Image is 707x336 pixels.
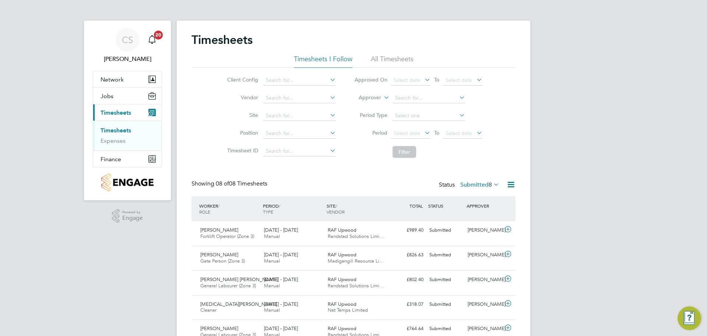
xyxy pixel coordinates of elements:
div: Showing [191,180,269,188]
label: Submitted [460,181,499,188]
div: Submitted [426,224,465,236]
span: Forklift Operator (Zone 3) [200,233,254,239]
a: CS[PERSON_NAME] [93,28,162,63]
button: Filter [393,146,416,158]
h2: Timesheets [191,32,253,47]
div: [PERSON_NAME] [465,298,503,311]
button: Engage Resource Center [678,306,701,330]
div: [PERSON_NAME] [465,249,503,261]
span: RAF Upwood [328,252,356,258]
span: [DATE] - [DATE] [264,276,298,283]
label: Client Config [225,76,258,83]
span: Manual [264,283,280,289]
span: Select date [446,77,472,83]
span: Select date [446,130,472,136]
div: APPROVER [465,199,503,212]
label: Approved On [354,76,387,83]
input: Search for... [263,111,336,121]
input: Search for... [263,75,336,86]
span: 8 [489,181,492,188]
span: [DATE] - [DATE] [264,252,298,258]
span: Cleaner [200,307,217,313]
span: [DATE] - [DATE] [264,325,298,332]
label: Vendor [225,94,258,101]
div: STATUS [426,199,465,212]
li: All Timesheets [371,55,414,68]
span: TYPE [263,209,273,215]
span: Jobs [101,93,113,100]
input: Search for... [263,146,336,156]
label: Position [225,129,258,136]
span: [PERSON_NAME] [200,325,238,332]
a: 20 [145,28,159,52]
img: countryside-properties-logo-retina.png [101,173,153,191]
span: To [432,75,442,84]
div: Status [439,180,501,190]
input: Search for... [263,93,336,103]
span: Powered by [122,209,143,215]
span: Select date [394,130,420,136]
span: 20 [154,31,163,39]
div: WORKER [197,199,261,218]
span: CS [122,35,133,45]
div: £764.64 [388,323,426,335]
li: Timesheets I Follow [294,55,352,68]
a: Powered byEngage [112,209,143,223]
div: Submitted [426,298,465,311]
span: [PERSON_NAME] [200,227,238,233]
label: Site [225,112,258,118]
button: Network [93,71,162,87]
span: Charlie Slidel [93,55,162,63]
div: £826.63 [388,249,426,261]
button: Timesheets [93,104,162,121]
div: PERIOD [261,199,325,218]
span: Network [101,76,124,83]
span: To [432,128,442,138]
span: Manual [264,258,280,264]
div: Submitted [426,323,465,335]
div: [PERSON_NAME] [465,323,503,335]
a: Timesheets [101,127,131,134]
span: / [279,203,280,209]
span: Manual [264,307,280,313]
a: Go to home page [93,173,162,191]
span: Net Temps Limited [328,307,368,313]
label: Period Type [354,112,387,118]
label: Approver [348,94,381,101]
span: / [218,203,219,209]
span: Gate Person (Zone 3) [200,258,245,264]
input: Select one [393,111,465,121]
span: 08 Timesheets [216,180,267,187]
input: Search for... [393,93,465,103]
span: [PERSON_NAME] [PERSON_NAME] [200,276,278,283]
span: Engage [122,215,143,221]
span: Finance [101,156,121,163]
span: / [335,203,337,209]
span: [PERSON_NAME] [200,252,238,258]
span: Timesheets [101,109,131,116]
div: £318.07 [388,298,426,311]
span: Manual [264,233,280,239]
span: Madigangill Resource Li… [328,258,384,264]
div: [PERSON_NAME] [465,274,503,286]
span: Randstad Solutions Limi… [328,233,384,239]
span: Select date [394,77,420,83]
nav: Main navigation [84,21,171,200]
div: £989.40 [388,224,426,236]
a: Expenses [101,137,126,144]
button: Jobs [93,88,162,104]
label: Timesheet ID [225,147,258,154]
span: [DATE] - [DATE] [264,227,298,233]
span: TOTAL [409,203,423,209]
div: £802.40 [388,274,426,286]
span: RAF Upwood [328,227,356,233]
div: SITE [325,199,388,218]
span: General Labourer (Zone 3) [200,283,256,289]
div: Timesheets [93,121,162,150]
span: RAF Upwood [328,325,356,332]
button: Finance [93,151,162,167]
div: Submitted [426,249,465,261]
span: RAF Upwood [328,276,356,283]
input: Search for... [263,128,336,139]
span: Randstad Solutions Limi… [328,283,384,289]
